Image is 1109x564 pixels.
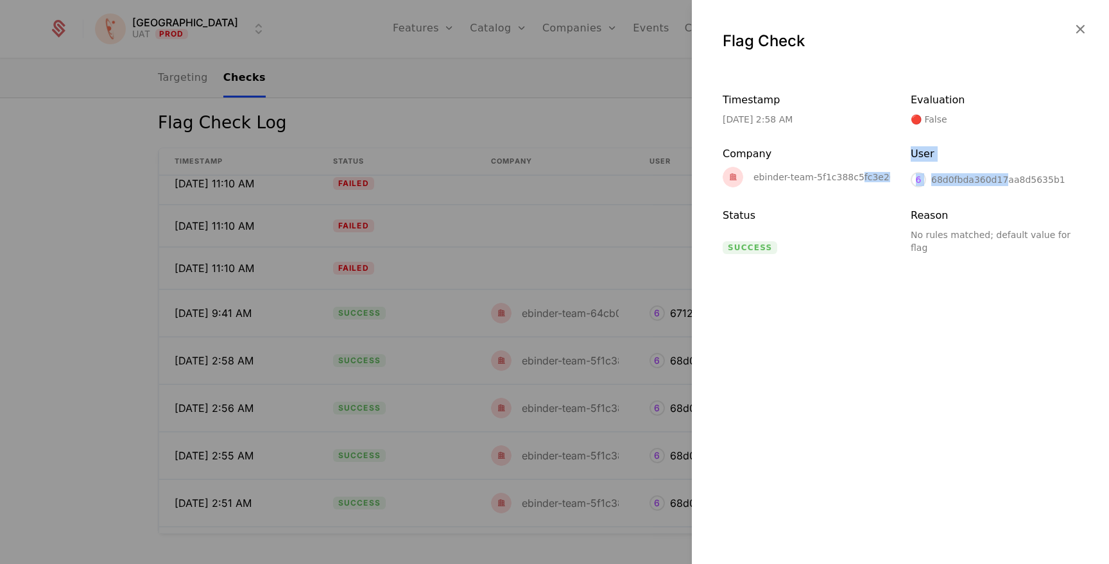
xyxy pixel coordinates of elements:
[931,173,1065,186] div: 68d0fbda360d17aa8d5635b1
[723,146,890,162] div: Company
[723,208,890,236] div: Status
[911,208,1078,223] div: Reason
[723,167,743,187] img: red.png
[723,31,1078,51] div: Flag Check
[723,241,777,254] span: Success
[911,92,1078,108] div: Evaluation
[723,113,890,126] div: [DATE] 2:58 AM
[911,146,1078,167] div: User
[911,172,926,187] div: 6
[911,113,950,126] span: 🔴 False
[753,173,944,182] div: ebinder-team-5f1c388c5fc3e200411508f0
[911,228,1078,254] div: No rules matched; default value for flag
[723,92,890,108] div: Timestamp
[723,167,890,187] div: ebinder-team-5f1c388c5fc3e200411508f0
